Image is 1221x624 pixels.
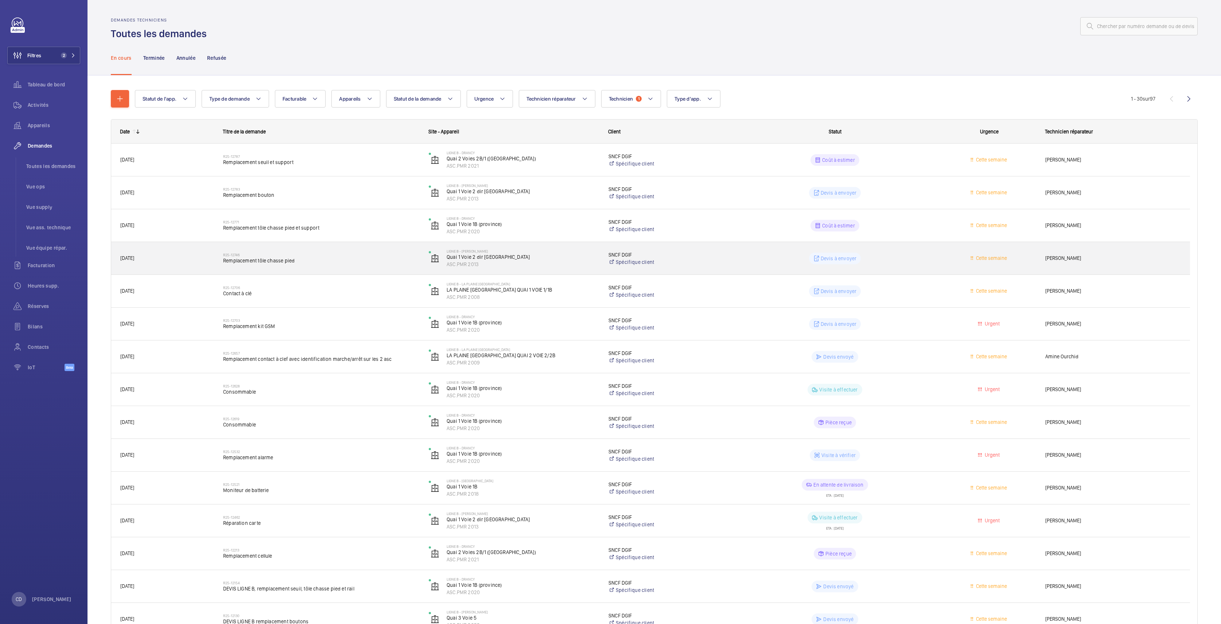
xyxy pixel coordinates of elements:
[447,479,599,483] p: LIGNE B - [GEOGRAPHIC_DATA]
[28,122,80,129] span: Appareils
[26,224,80,231] span: Vue ass. technique
[447,544,599,549] p: LIGNE B - DRANCY
[447,155,599,162] p: Quai 2 Voies 2B/1 ([GEOGRAPHIC_DATA])
[143,96,176,102] span: Statut de l'app.
[447,610,599,614] p: LIGNE B - [PERSON_NAME]
[447,261,599,268] p: ASC.PMR 2013
[120,255,134,261] span: [DATE]
[821,189,857,196] p: Devis à envoyer
[32,596,71,603] p: [PERSON_NAME]
[431,549,439,558] img: elevator.svg
[431,287,439,296] img: elevator.svg
[608,455,727,463] a: Spécifique client
[608,284,727,291] p: SNCF DGIF
[447,385,599,392] p: Quai 1 Voie 1B (province)
[447,614,599,621] p: Quai 3 Voie 5
[825,419,852,426] p: Pièce reçue
[1045,156,1181,164] span: [PERSON_NAME]
[275,90,326,108] button: Facturable
[1143,96,1150,102] span: sur
[983,321,1000,327] span: Urgent
[821,255,857,262] p: Devis à envoyer
[135,90,196,108] button: Statut de l'app.
[819,386,858,393] p: Visite à effectuer
[61,52,67,58] span: 2
[111,17,211,23] h2: Demandes techniciens
[28,101,80,109] span: Activités
[975,222,1007,228] span: Cette semaine
[120,354,134,359] span: [DATE]
[447,446,599,450] p: LIGNE B - DRANCY
[447,293,599,301] p: ASC.PMR 2008
[447,319,599,326] p: Quai 1 Voie 1B (province)
[120,190,134,195] span: [DATE]
[447,183,599,188] p: LIGNE B - [PERSON_NAME]
[1045,287,1181,295] span: [PERSON_NAME]
[608,579,727,586] p: SNCF DGIF
[823,353,853,360] p: Devis envoyé
[519,90,595,108] button: Technicien réparateur
[608,481,727,488] p: SNCF DGIF
[447,352,599,359] p: LA PLAINE [GEOGRAPHIC_DATA] QUAI 2 VOIE 2/2B
[608,258,727,266] a: Spécifique client
[608,488,727,495] a: Spécifique client
[608,448,727,455] p: SNCF DGIF
[176,54,195,62] p: Annulée
[608,415,727,422] p: SNCF DGIF
[829,129,841,134] span: Statut
[111,54,132,62] p: En cours
[431,516,439,525] img: elevator.svg
[980,129,999,134] span: Urgence
[431,320,439,328] img: elevator.svg
[223,290,419,297] span: Contact à clé
[1045,320,1181,328] span: [PERSON_NAME]
[202,90,269,108] button: Type de demande
[447,286,599,293] p: LA PLAINE [GEOGRAPHIC_DATA] QUAI 1 VOIE 1/1B
[26,183,80,190] span: Vue ops
[608,160,727,167] a: Spécifique client
[447,392,599,399] p: ASC.PMR 2020
[608,554,727,561] a: Spécifique client
[608,357,727,364] a: Spécifique client
[447,425,599,432] p: ASC.PMR 2020
[975,190,1007,195] span: Cette semaine
[223,323,419,330] span: Remplacement kit GSM
[223,191,419,199] span: Remplacement bouton
[120,288,134,294] span: [DATE]
[431,615,439,624] img: elevator.svg
[975,583,1007,589] span: Cette semaine
[27,52,41,59] span: Filtres
[608,521,727,528] a: Spécifique client
[431,156,439,164] img: elevator.svg
[447,413,599,417] p: LIGNE B - DRANCY
[28,142,80,149] span: Demandes
[120,129,130,134] div: Date
[28,282,80,289] span: Heures supp.
[120,583,134,589] span: [DATE]
[975,550,1007,556] span: Cette semaine
[975,354,1007,359] span: Cette semaine
[447,556,599,563] p: ASC.PMR 2021
[822,222,855,229] p: Coût à estimer
[28,364,65,371] span: IoT
[447,326,599,334] p: ASC.PMR 2020
[1045,516,1181,525] span: [PERSON_NAME]
[28,262,80,269] span: Facturation
[111,27,211,40] h1: Toutes les demandes
[608,514,727,521] p: SNCF DGIF
[120,222,134,228] span: [DATE]
[223,482,419,487] h2: R25-12521
[223,159,419,166] span: Remplacement seuil et support
[819,514,858,521] p: Visite à effectuer
[223,548,419,552] h2: R25-12213
[223,417,419,421] h2: R25-12619
[1045,484,1181,492] span: [PERSON_NAME]
[223,487,419,494] span: Moniteur de batterie
[447,151,599,155] p: LIGNE B - DRANCY
[813,481,863,488] p: En attente de livraison
[608,186,727,193] p: SNCF DGIF
[674,96,701,102] span: Type d'app.
[608,193,727,200] a: Spécifique client
[474,96,494,102] span: Urgence
[431,385,439,394] img: elevator.svg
